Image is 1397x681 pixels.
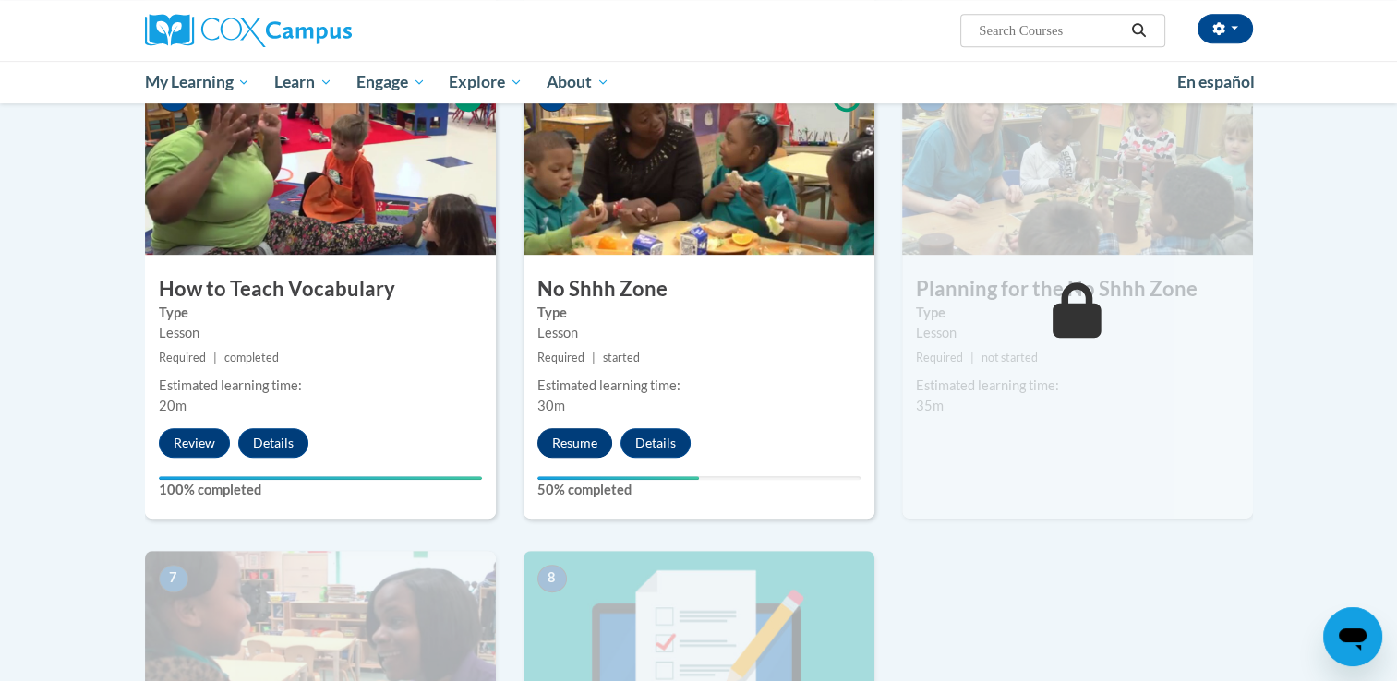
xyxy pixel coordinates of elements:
[145,14,496,47] a: Cox Campus
[620,428,691,458] button: Details
[537,428,612,458] button: Resume
[524,275,874,304] h3: No Shhh Zone
[916,351,963,364] span: Required
[145,14,352,47] img: Cox Campus
[537,323,861,343] div: Lesson
[117,61,1281,103] div: Main menu
[1125,19,1152,42] button: Search
[133,61,263,103] a: My Learning
[159,398,187,413] span: 20m
[356,71,426,93] span: Engage
[159,428,230,458] button: Review
[977,19,1125,42] input: Search Courses
[537,565,567,592] span: 8
[224,351,279,364] span: completed
[537,480,861,500] label: 50% completed
[145,70,496,255] img: Course Image
[159,480,482,500] label: 100% completed
[213,351,217,364] span: |
[1165,63,1267,102] a: En español
[537,303,861,323] label: Type
[159,565,188,592] span: 7
[159,303,482,323] label: Type
[537,476,699,480] div: Your progress
[1323,607,1382,666] iframe: Button to launch messaging window
[537,398,565,413] span: 30m
[159,476,482,480] div: Your progress
[524,70,874,255] img: Course Image
[902,70,1253,255] img: Course Image
[537,351,584,364] span: Required
[916,303,1239,323] label: Type
[537,376,861,396] div: Estimated learning time:
[916,398,944,413] span: 35m
[535,61,621,103] a: About
[159,323,482,343] div: Lesson
[970,351,974,364] span: |
[592,351,596,364] span: |
[159,351,206,364] span: Required
[238,428,308,458] button: Details
[437,61,535,103] a: Explore
[1198,14,1253,43] button: Account Settings
[262,61,344,103] a: Learn
[916,323,1239,343] div: Lesson
[344,61,438,103] a: Engage
[159,376,482,396] div: Estimated learning time:
[274,71,332,93] span: Learn
[916,376,1239,396] div: Estimated learning time:
[902,275,1253,304] h3: Planning for the No Shhh Zone
[145,275,496,304] h3: How to Teach Vocabulary
[982,351,1038,364] span: not started
[144,71,250,93] span: My Learning
[547,71,609,93] span: About
[449,71,523,93] span: Explore
[603,351,640,364] span: started
[1177,72,1255,91] span: En español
